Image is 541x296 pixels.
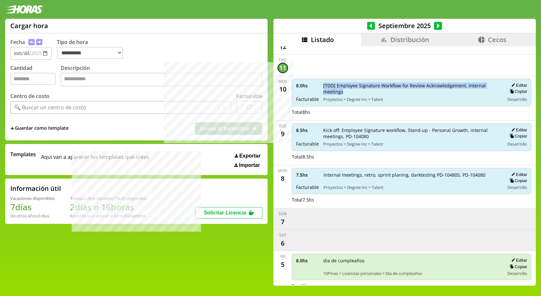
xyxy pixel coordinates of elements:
[292,154,532,160] div: Total 8.5 hs
[61,64,262,88] label: Descripción
[507,270,527,276] span: Desarrollo
[324,184,500,190] span: Proyectos > Degree Inc > Talent
[509,172,527,177] button: Editar
[10,151,36,158] span: Templates
[10,38,25,46] label: Fecha
[10,64,61,88] label: Cantidad
[57,38,128,60] label: Tipo de hora
[507,141,527,147] span: Desarrollo
[296,184,319,190] span: Facturable
[278,173,288,184] div: 8
[70,213,147,219] div: Recordá que vencen a fin de
[124,213,145,219] b: Diciembre
[278,238,288,248] div: 6
[61,73,262,86] textarea: Descripción
[10,21,48,30] h1: Cargar hora
[204,210,246,215] span: Solicitar Licencia
[509,258,527,263] button: Editar
[10,125,69,132] span: +Guardar como template
[323,141,500,147] span: Proyectos > Degree Inc > Talent
[10,93,49,100] label: Centro de costo
[508,89,527,94] button: Copiar
[14,104,86,111] div: 🔍 Buscar un centro de costo
[323,270,500,276] span: 10Pines > Licencias personales > Dia de cumpleaños
[509,127,527,133] button: Editar
[10,125,14,132] span: +
[488,35,506,44] span: Cecos
[279,57,287,63] div: Thu
[278,41,288,52] div: 12
[323,96,500,102] span: Proyectos > Degree Inc > Talent
[278,216,288,227] div: 7
[507,96,527,102] span: Desarrollo
[292,283,532,289] div: Total 8 hs
[278,84,288,94] div: 10
[509,82,527,88] button: Editar
[279,123,286,129] div: Tue
[323,258,500,264] span: dia de cumpleaños
[278,259,288,269] div: 5
[280,254,285,259] div: Fri
[10,184,61,193] h2: Información útil
[70,201,147,213] h1: 2 días o 16 horas
[508,178,527,183] button: Copiar
[239,162,260,168] span: Importar
[10,195,55,201] div: Vacaciones disponibles
[296,141,319,147] span: Facturable
[296,258,319,264] span: 8.0 hs
[508,264,527,269] button: Copiar
[507,184,527,190] span: Desarrollo
[296,127,319,133] span: 8.5 hs
[311,35,334,44] span: Listado
[57,47,123,59] select: Tipo de hora
[278,63,288,73] div: 11
[278,129,288,139] div: 9
[508,133,527,139] button: Copiar
[41,151,150,168] span: Aqui van a aparecer los templates que crees.
[70,195,147,201] div: Tiempo Libre Optativo (TiLO) disponible
[296,96,319,102] span: Facturable
[375,21,434,30] span: Septiembre 2025
[323,127,500,139] span: Kick-off: Employee Signature workflow, Stand-up - Personal Growth, internal meetings, PD-104080
[279,211,287,216] div: Sun
[10,213,55,219] div: De otros años: 0 días
[236,93,262,100] label: Facturable
[296,82,319,89] span: 8.0 hs
[292,109,532,115] div: Total 8 hs
[10,201,55,213] h1: 7 días
[239,153,260,159] span: Exportar
[296,172,319,178] span: 7.5 hs
[292,197,532,203] div: Total 7.5 hs
[233,153,262,159] button: Exportar
[323,82,500,95] span: [TDD] Employee Signature Workflow for Review Acknowledgement, internal meetings
[195,207,262,219] button: Solicitar Licencia
[278,168,287,173] div: Mon
[279,232,286,238] div: Sat
[273,46,536,285] div: scrollable content
[278,79,287,84] div: Wed
[10,73,56,85] input: Cantidad
[5,5,43,14] img: logotipo
[324,172,500,178] span: internal meetings, retro, sprint planing, darktesting PD-104805, PD-104080
[390,35,429,44] span: Distribución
